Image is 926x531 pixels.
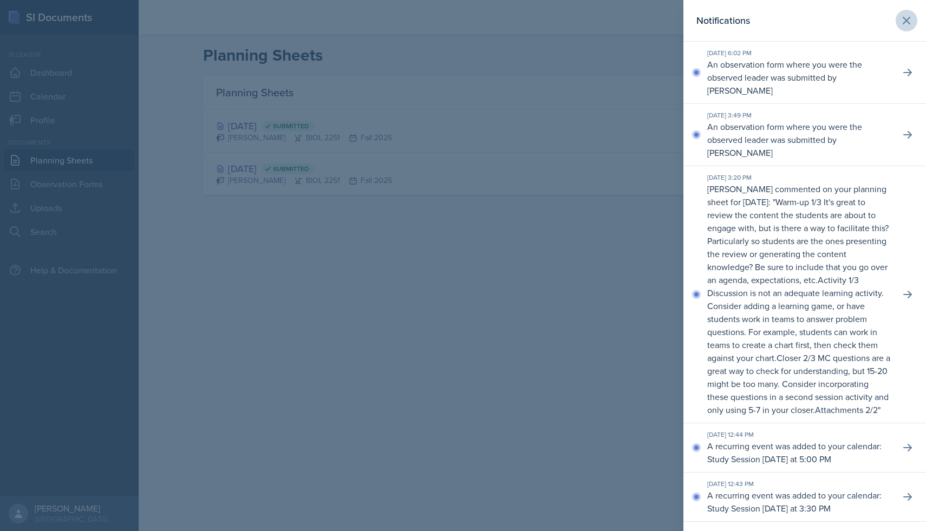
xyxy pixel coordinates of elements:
[707,196,889,286] p: Warm-up 1/3 It's great to review the content the students are about to engage with, but is there ...
[815,404,878,416] p: Attachments 2/2
[707,182,891,416] p: [PERSON_NAME] commented on your planning sheet for [DATE]: " "
[696,13,750,28] h2: Notifications
[707,274,884,364] p: Activity 1/3 Discussion is not an adequate learning activity. Consider adding a learning game, or...
[707,489,891,515] p: A recurring event was added to your calendar: Study Session [DATE] at 3:30 PM
[707,120,891,159] p: An observation form where you were the observed leader was submitted by [PERSON_NAME]
[707,173,891,182] div: [DATE] 3:20 PM
[707,440,891,466] p: A recurring event was added to your calendar: Study Session [DATE] at 5:00 PM
[707,430,891,440] div: [DATE] 12:44 PM
[707,58,891,97] p: An observation form where you were the observed leader was submitted by [PERSON_NAME]
[707,48,891,58] div: [DATE] 6:02 PM
[707,110,891,120] div: [DATE] 3:49 PM
[707,352,890,416] p: Closer 2/3 MC questions are a great way to check for understanding, but 15-20 might be too many. ...
[707,479,891,489] div: [DATE] 12:43 PM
